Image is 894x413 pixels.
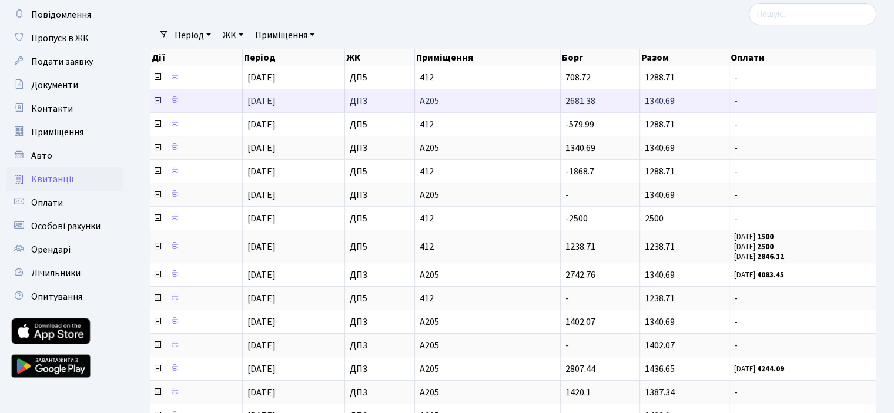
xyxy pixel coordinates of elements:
[734,214,871,223] span: -
[31,55,93,68] span: Подати заявку
[757,241,774,252] b: 2500
[561,49,640,66] th: Борг
[6,238,123,261] a: Орендарі
[757,270,784,280] b: 4083.45
[350,317,410,327] span: ДП3
[734,167,871,176] span: -
[734,364,784,374] small: [DATE]:
[247,292,276,305] span: [DATE]
[565,362,595,375] span: 2807.44
[350,242,410,251] span: ДП5
[645,292,675,305] span: 1238.71
[565,315,595,328] span: 1402.07
[31,173,74,186] span: Квитанції
[734,96,871,106] span: -
[734,388,871,397] span: -
[31,290,82,303] span: Опитування
[645,71,675,84] span: 1288.71
[565,240,595,253] span: 1238.71
[247,118,276,131] span: [DATE]
[350,190,410,200] span: ДП3
[350,364,410,374] span: ДП3
[565,189,569,202] span: -
[645,165,675,178] span: 1288.71
[420,214,555,223] span: 412
[420,294,555,303] span: 412
[645,339,675,352] span: 1402.07
[350,120,410,129] span: ДП5
[243,49,345,66] th: Період
[6,285,123,308] a: Опитування
[565,95,595,108] span: 2681.38
[420,73,555,82] span: 412
[565,71,591,84] span: 708.72
[150,49,243,66] th: Дії
[247,212,276,225] span: [DATE]
[6,214,123,238] a: Особові рахунки
[247,95,276,108] span: [DATE]
[565,268,595,281] span: 2742.76
[247,189,276,202] span: [DATE]
[6,50,123,73] a: Подати заявку
[734,190,871,200] span: -
[420,388,555,397] span: А205
[645,386,675,399] span: 1387.34
[420,364,555,374] span: А205
[247,142,276,155] span: [DATE]
[415,49,561,66] th: Приміщення
[420,190,555,200] span: А205
[350,143,410,153] span: ДП3
[645,189,675,202] span: 1340.69
[31,267,81,280] span: Лічильники
[31,79,78,92] span: Документи
[565,386,591,399] span: 1420.1
[420,143,555,153] span: А205
[565,292,569,305] span: -
[420,270,555,280] span: А205
[31,149,52,162] span: Авто
[6,73,123,97] a: Документи
[350,294,410,303] span: ДП5
[565,212,588,225] span: -2500
[350,270,410,280] span: ДП3
[247,315,276,328] span: [DATE]
[350,73,410,82] span: ДП5
[218,25,248,45] a: ЖК
[729,49,876,66] th: Оплати
[420,96,555,106] span: А205
[31,32,89,45] span: Пропуск в ЖК
[645,268,675,281] span: 1340.69
[645,240,675,253] span: 1238.71
[420,167,555,176] span: 412
[645,95,675,108] span: 1340.69
[565,165,594,178] span: -1868.7
[420,341,555,350] span: А205
[645,142,675,155] span: 1340.69
[247,165,276,178] span: [DATE]
[420,317,555,327] span: А205
[247,362,276,375] span: [DATE]
[645,212,664,225] span: 2500
[757,251,784,262] b: 2846.12
[565,118,594,131] span: -579.99
[350,341,410,350] span: ДП3
[350,167,410,176] span: ДП5
[350,388,410,397] span: ДП3
[6,167,123,191] a: Квитанції
[247,71,276,84] span: [DATE]
[645,362,675,375] span: 1436.65
[170,25,216,45] a: Період
[247,339,276,352] span: [DATE]
[31,196,63,209] span: Оплати
[6,3,123,26] a: Повідомлення
[734,120,871,129] span: -
[350,96,410,106] span: ДП3
[734,341,871,350] span: -
[345,49,415,66] th: ЖК
[734,241,774,252] small: [DATE]:
[420,242,555,251] span: 412
[247,386,276,399] span: [DATE]
[31,126,83,139] span: Приміщення
[247,240,276,253] span: [DATE]
[350,214,410,223] span: ДП5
